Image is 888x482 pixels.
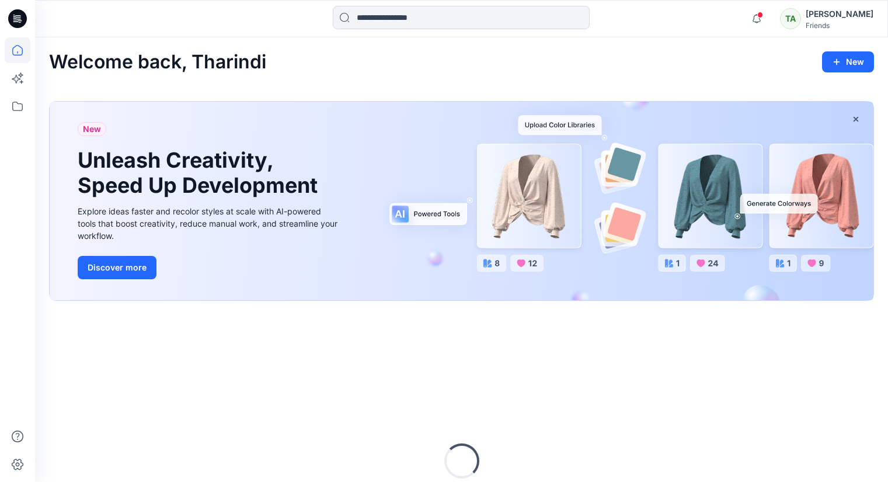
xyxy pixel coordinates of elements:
[78,205,340,242] div: Explore ideas faster and recolor styles at scale with AI-powered tools that boost creativity, red...
[780,8,801,29] div: TA
[78,256,156,279] button: Discover more
[806,21,873,30] div: Friends
[78,256,340,279] a: Discover more
[822,51,874,72] button: New
[806,7,873,21] div: [PERSON_NAME]
[83,122,101,136] span: New
[49,51,266,73] h2: Welcome back, Tharindi
[78,148,323,198] h1: Unleash Creativity, Speed Up Development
